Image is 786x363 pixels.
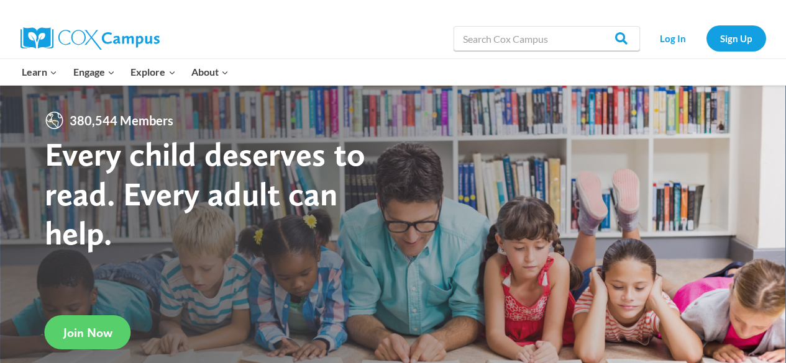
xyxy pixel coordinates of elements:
input: Search Cox Campus [454,26,640,51]
a: Join Now [45,315,131,349]
span: Join Now [63,325,112,340]
a: Sign Up [706,25,766,51]
nav: Primary Navigation [14,59,237,85]
span: Explore [130,64,175,80]
strong: Every child deserves to read. Every adult can help. [45,134,365,253]
span: About [191,64,229,80]
span: Engage [73,64,115,80]
img: Cox Campus [21,27,160,50]
nav: Secondary Navigation [646,25,766,51]
a: Log In [646,25,700,51]
span: 380,544 Members [65,110,178,130]
span: Learn [22,64,57,80]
